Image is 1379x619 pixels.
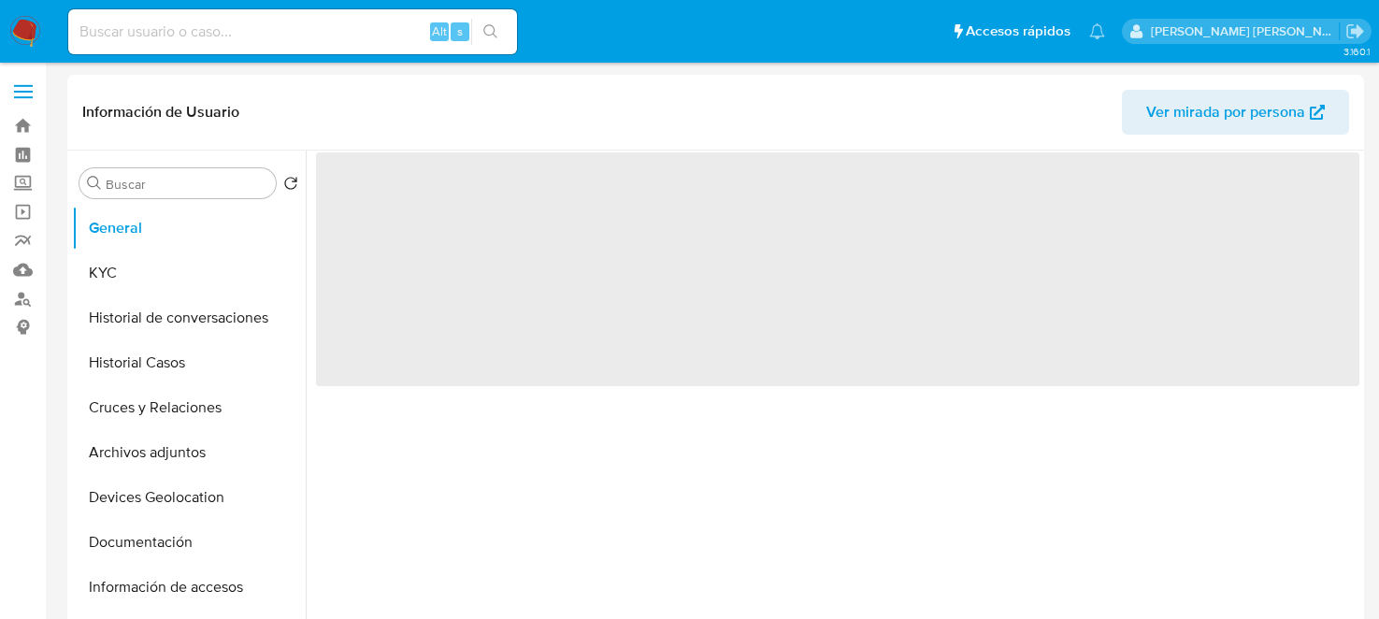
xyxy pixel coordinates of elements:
span: Accesos rápidos [966,22,1070,41]
button: General [72,206,306,251]
span: Ver mirada por persona [1146,90,1305,135]
span: s [457,22,463,40]
span: ‌ [316,152,1359,386]
a: Notificaciones [1089,23,1105,39]
button: search-icon [471,19,510,45]
span: Alt [432,22,447,40]
button: Volver al orden por defecto [283,176,298,196]
button: KYC [72,251,306,295]
button: Historial de conversaciones [72,295,306,340]
button: Devices Geolocation [72,475,306,520]
button: Historial Casos [72,340,306,385]
h1: Información de Usuario [82,103,239,122]
p: brenda.morenoreyes@mercadolibre.com.mx [1151,22,1340,40]
button: Cruces y Relaciones [72,385,306,430]
input: Buscar usuario o caso... [68,20,517,44]
a: Salir [1345,22,1365,41]
button: Buscar [87,176,102,191]
button: Ver mirada por persona [1122,90,1349,135]
input: Buscar [106,176,268,193]
button: Archivos adjuntos [72,430,306,475]
button: Información de accesos [72,565,306,610]
button: Documentación [72,520,306,565]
